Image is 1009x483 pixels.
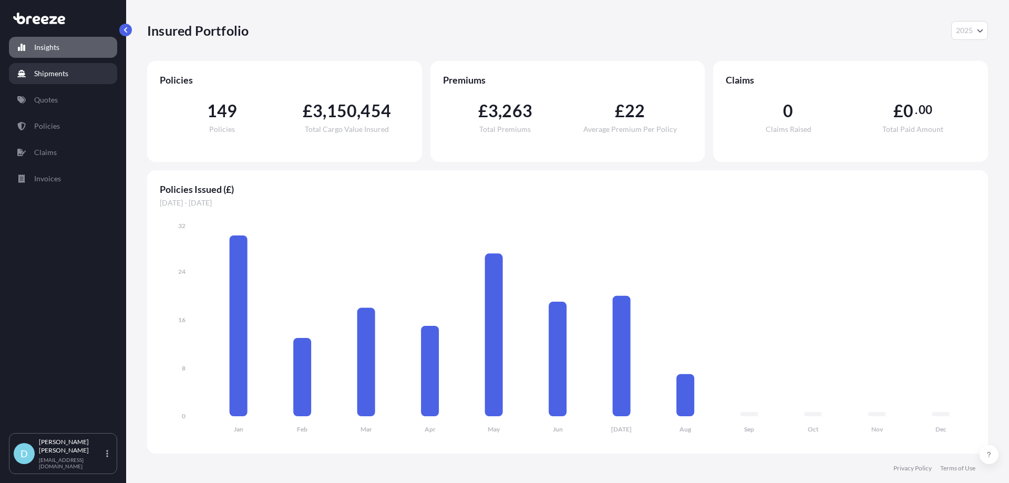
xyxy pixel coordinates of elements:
tspan: 8 [182,364,186,372]
p: [EMAIL_ADDRESS][DOMAIN_NAME] [39,457,104,469]
tspan: Oct [808,425,819,433]
span: Total Cargo Value Insured [305,126,389,133]
a: Policies [9,116,117,137]
span: 150 [327,102,357,119]
span: Claims [726,74,975,86]
span: 2025 [956,25,973,36]
span: Total Premiums [479,126,531,133]
span: Policies [160,74,409,86]
a: Quotes [9,89,117,110]
span: 3 [313,102,323,119]
tspan: Dec [935,425,946,433]
button: Year Selector [951,21,988,40]
p: Insights [34,42,59,53]
a: Invoices [9,168,117,189]
span: Average Premium Per Policy [583,126,677,133]
p: Quotes [34,95,58,105]
tspan: Aug [679,425,692,433]
tspan: 24 [178,268,186,275]
a: Insights [9,37,117,58]
span: 454 [361,102,391,119]
span: Policies [209,126,235,133]
p: [PERSON_NAME] [PERSON_NAME] [39,438,104,455]
tspan: Apr [425,425,436,433]
p: Invoices [34,173,61,184]
span: 22 [625,102,645,119]
span: £ [893,102,903,119]
span: £ [303,102,313,119]
a: Claims [9,142,117,163]
span: £ [615,102,625,119]
tspan: Mar [361,425,372,433]
tspan: Nov [871,425,883,433]
tspan: 16 [178,316,186,324]
span: 3 [488,102,498,119]
p: Shipments [34,68,68,79]
span: [DATE] - [DATE] [160,198,975,208]
tspan: Jan [234,425,243,433]
span: . [915,106,918,114]
tspan: 0 [182,412,186,420]
span: 149 [207,102,238,119]
span: Total Paid Amount [882,126,943,133]
span: £ [478,102,488,119]
span: , [357,102,361,119]
p: Policies [34,121,60,131]
span: 00 [919,106,932,114]
span: , [323,102,326,119]
tspan: May [488,425,500,433]
span: 263 [502,102,532,119]
span: Claims Raised [766,126,811,133]
span: D [20,448,28,459]
p: Insured Portfolio [147,22,249,39]
a: Terms of Use [940,464,975,472]
p: Claims [34,147,57,158]
span: 0 [903,102,913,119]
tspan: Feb [297,425,307,433]
tspan: 32 [178,222,186,230]
span: 0 [783,102,793,119]
a: Shipments [9,63,117,84]
tspan: Jun [553,425,563,433]
tspan: Sep [744,425,754,433]
tspan: [DATE] [611,425,632,433]
span: Policies Issued (£) [160,183,975,196]
span: Premiums [443,74,693,86]
a: Privacy Policy [893,464,932,472]
span: , [498,102,502,119]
